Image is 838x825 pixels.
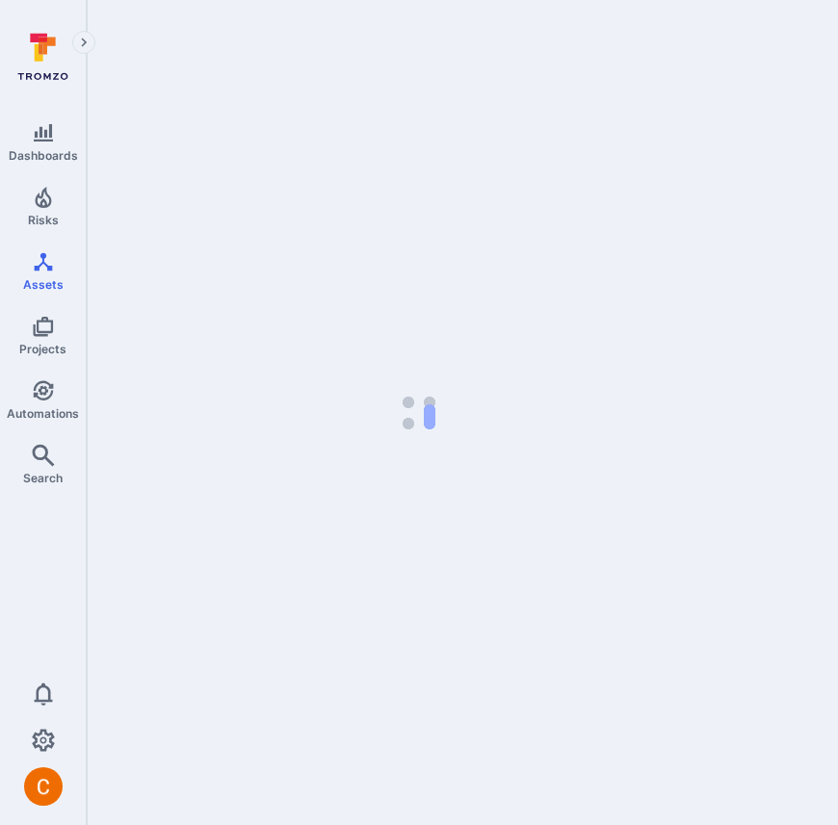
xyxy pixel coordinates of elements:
[7,406,79,421] span: Automations
[28,213,59,227] span: Risks
[23,277,64,292] span: Assets
[24,767,63,806] img: ACg8ocJuq_DPPTkXyD9OlTnVLvDrpObecjcADscmEHLMiTyEnTELew=s96-c
[23,471,63,485] span: Search
[24,767,63,806] div: Camilo Rivera
[77,35,91,51] i: Expand navigation menu
[72,31,95,54] button: Expand navigation menu
[9,148,78,163] span: Dashboards
[19,342,66,356] span: Projects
